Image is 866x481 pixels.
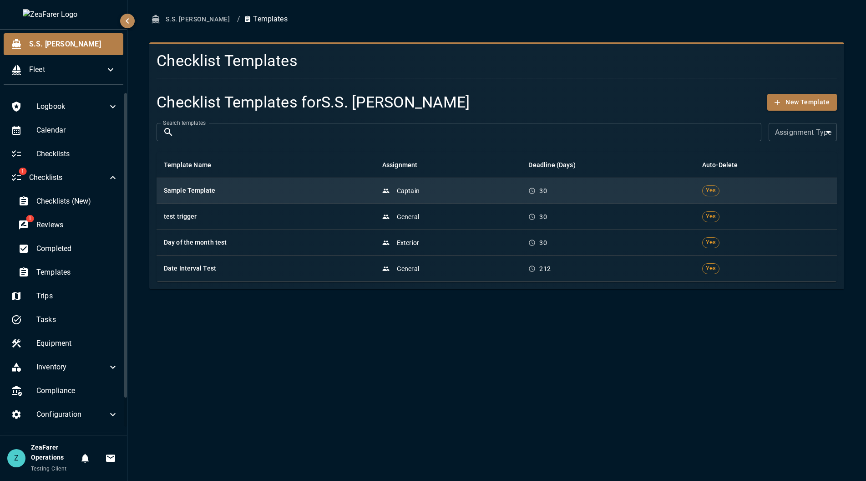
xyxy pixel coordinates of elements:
[29,64,105,75] span: Fleet
[164,212,368,222] h6: test trigger
[4,167,126,189] div: 1Checklists
[36,385,118,396] span: Compliance
[26,215,34,222] span: 1
[237,14,240,25] li: /
[11,238,126,260] div: Completed
[36,148,118,159] span: Checklists
[36,338,118,349] span: Equipment
[36,362,107,373] span: Inventory
[397,212,419,221] p: General
[164,238,368,248] h6: Day of the month test
[4,33,123,55] div: S.S. [PERSON_NAME]
[19,168,26,175] span: 1
[76,449,94,467] button: Notifications
[539,238,547,247] p: 30
[163,119,206,127] label: Search templates
[703,238,719,247] span: Yes
[157,152,375,178] th: Template Name
[4,119,126,141] div: Calendar
[397,186,420,195] p: Captain
[7,449,25,467] div: Z
[4,333,126,354] div: Equipment
[36,314,118,325] span: Tasks
[4,356,126,378] div: Inventory
[36,409,107,420] span: Configuration
[164,264,368,274] h6: Date Interval Test
[36,243,118,254] span: Completed
[703,212,719,221] span: Yes
[36,291,118,302] span: Trips
[397,264,419,273] p: General
[29,39,116,50] span: S.S. [PERSON_NAME]
[4,59,123,81] div: Fleet
[23,9,105,20] img: ZeaFarer Logo
[4,309,126,331] div: Tasks
[4,143,126,165] div: Checklists
[521,152,694,178] th: Deadline (Days)
[36,220,118,230] span: Reviews
[539,264,550,273] p: 212
[4,404,126,425] div: Configuration
[539,186,547,195] p: 30
[539,212,547,221] p: 30
[4,285,126,307] div: Trips
[11,214,126,236] div: 1Reviews
[11,190,126,212] div: Checklists (New)
[695,152,837,178] th: Auto-Delete
[397,238,419,247] p: Exterior
[31,466,67,472] span: Testing Client
[4,96,126,118] div: Logbook
[36,101,107,112] span: Logbook
[29,172,107,183] span: Checklists
[703,264,719,273] span: Yes
[375,152,522,178] th: Assignment
[164,186,368,196] h6: Sample Template
[4,380,126,402] div: Compliance
[157,93,470,112] h1: Checklist Templates for S.S. [PERSON_NAME]
[767,94,837,111] button: New Template
[11,261,126,283] div: Templates
[31,443,76,463] h6: ZeaFarer Operations
[149,11,233,28] button: S.S. [PERSON_NAME]
[36,196,118,207] span: Checklists (New)
[703,186,719,195] span: Yes
[36,125,118,136] span: Calendar
[244,14,287,25] p: Templates
[36,267,118,278] span: Templates
[157,51,722,71] h4: Checklist Templates
[101,449,120,467] button: Invitations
